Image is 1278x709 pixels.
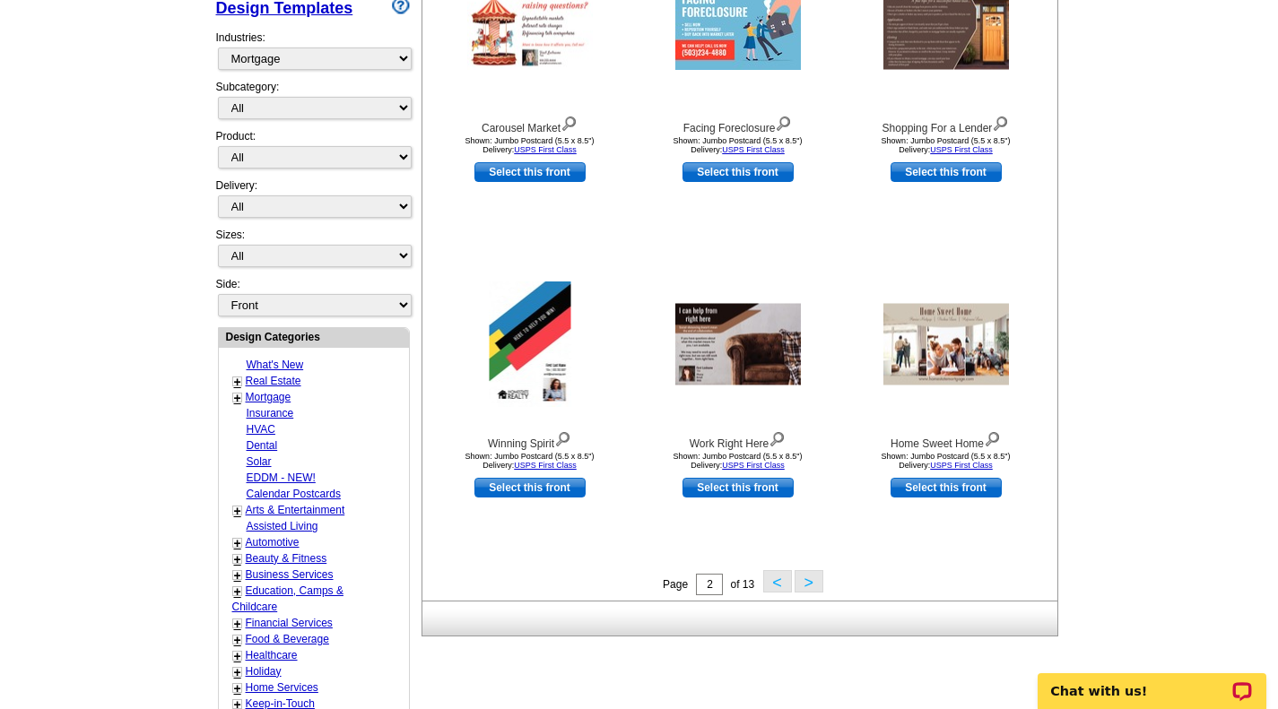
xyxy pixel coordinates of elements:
a: Calendar Postcards [247,488,341,500]
a: Automotive [246,536,300,549]
a: Financial Services [246,617,333,629]
a: use this design [474,162,586,182]
div: Work Right Here [639,428,837,452]
div: Carousel Market [431,112,629,136]
a: + [234,665,241,679]
a: EDDM - NEW! [247,471,316,484]
div: Design Categories [219,328,409,345]
span: Page [663,578,688,591]
img: view design details [984,428,1001,447]
a: + [234,536,241,550]
img: view design details [561,112,578,132]
img: view design details [554,428,571,447]
button: > [795,570,823,592]
a: + [234,504,241,518]
div: Shown: Jumbo Postcard (5.5 x 8.5") Delivery: [431,136,629,154]
img: Winning Spirit [489,281,570,407]
a: + [234,681,241,696]
button: < [763,570,792,592]
div: Shown: Jumbo Postcard (5.5 x 8.5") Delivery: [639,136,837,154]
a: + [234,584,241,599]
img: Home Sweet Home [883,304,1009,385]
span: of 13 [730,578,754,591]
div: Shown: Jumbo Postcard (5.5 x 8.5") Delivery: [848,136,1045,154]
img: Work Right Here [675,304,801,385]
a: Solar [247,455,272,468]
a: use this design [474,478,586,497]
a: Healthcare [246,649,298,661]
a: Arts & Entertainment [246,504,345,516]
a: Beauty & Fitness [246,552,327,565]
a: HVAC [247,423,275,436]
a: use this design [682,162,794,182]
a: Insurance [247,407,294,419]
div: Shown: Jumbo Postcard (5.5 x 8.5") Delivery: [431,452,629,470]
div: Facing Foreclosure [639,112,837,136]
div: Sizes: [216,227,410,276]
a: Education, Camps & Childcare [232,584,343,613]
iframe: LiveChat chat widget [1026,653,1278,709]
a: + [234,552,241,566]
a: Holiday [246,665,282,678]
a: USPS First Class [514,461,577,470]
a: Food & Beverage [246,633,329,645]
div: Side: [216,276,410,318]
img: view design details [775,112,792,132]
a: + [234,649,241,663]
div: Product: [216,128,410,177]
div: Delivery: [216,177,410,227]
a: Home Services [246,681,318,694]
a: Mortgage [246,391,291,403]
div: Shown: Jumbo Postcard (5.5 x 8.5") Delivery: [639,452,837,470]
img: view design details [769,428,786,447]
a: USPS First Class [722,461,785,470]
a: + [234,617,241,631]
div: Subcategory: [216,79,410,128]
a: + [234,568,241,583]
a: USPS First Class [514,145,577,154]
a: Business Services [246,568,334,581]
a: use this design [891,162,1002,182]
img: view design details [992,112,1009,132]
div: Home Sweet Home [848,428,1045,452]
a: Real Estate [246,375,301,387]
a: USPS First Class [930,461,993,470]
div: Winning Spirit [431,428,629,452]
a: use this design [891,478,1002,497]
a: Dental [247,439,278,452]
a: USPS First Class [930,145,993,154]
a: + [234,633,241,647]
a: + [234,375,241,389]
div: Shopping For a Lender [848,112,1045,136]
a: use this design [682,478,794,497]
a: + [234,391,241,405]
a: Assisted Living [247,520,318,532]
a: USPS First Class [722,145,785,154]
div: Shown: Jumbo Postcard (5.5 x 8.5") Delivery: [848,452,1045,470]
div: Industries: [216,21,410,79]
a: What's New [247,359,304,371]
